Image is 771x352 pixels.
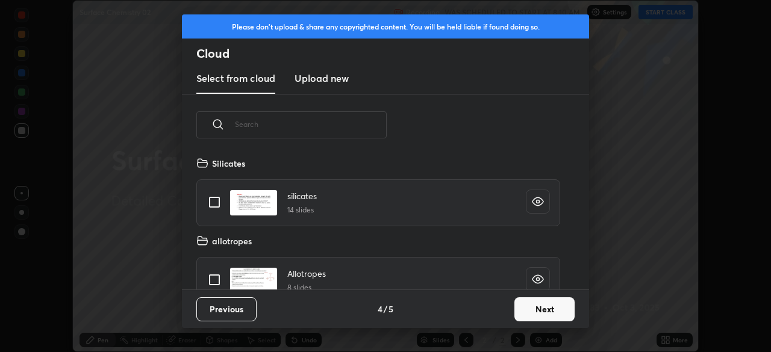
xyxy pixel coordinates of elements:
[378,303,382,315] h4: 4
[196,297,257,321] button: Previous
[229,267,278,294] img: 1695228480HYEXPO.pdf
[196,71,275,85] h3: Select from cloud
[287,190,317,202] h4: silicates
[287,205,317,215] h5: 14 slides
[295,71,349,85] h3: Upload new
[212,157,245,170] h4: Silicates
[389,303,393,315] h4: 5
[182,152,575,289] div: grid
[229,190,278,216] img: 1695140480BHIS89.pdf
[514,297,575,321] button: Next
[235,99,387,150] input: Search
[182,14,589,39] div: Please don't upload & share any copyrighted content. You will be held liable if found doing so.
[196,46,589,61] h2: Cloud
[287,267,326,280] h4: Allotropes
[384,303,387,315] h4: /
[212,235,252,247] h4: allotropes
[287,282,326,293] h5: 8 slides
